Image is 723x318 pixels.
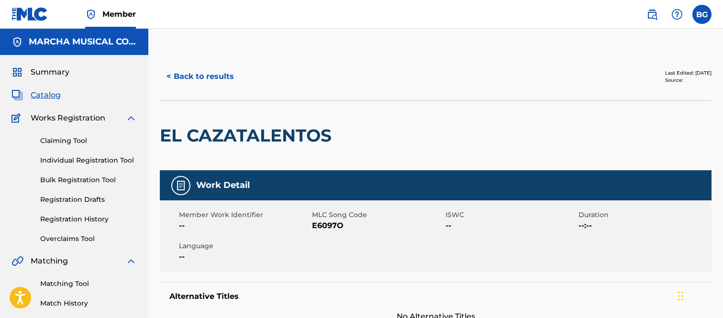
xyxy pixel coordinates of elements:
[31,112,105,124] span: Works Registration
[11,89,61,101] a: CatalogCatalog
[179,210,310,220] span: Member Work Identifier
[11,66,23,78] img: Summary
[11,7,48,21] img: MLC Logo
[445,210,576,220] span: ISWC
[312,210,443,220] span: MLC Song Code
[312,220,443,231] span: E6097O
[179,220,310,231] span: --
[578,210,709,220] span: Duration
[29,36,137,47] h5: MARCHA MUSICAL CORP.
[11,112,24,124] img: Works Registration
[665,69,712,77] div: Last Edited: [DATE]
[678,282,684,310] div: Arrastrar
[31,89,61,101] span: Catalog
[160,125,336,146] h2: EL CAZATALENTOS
[40,136,137,146] a: Claiming Tool
[169,292,702,301] h5: Alternative Titles
[125,112,137,124] img: expand
[40,155,137,165] a: Individual Registration Tool
[179,251,310,263] span: --
[11,66,69,78] a: SummarySummary
[692,5,712,24] div: User Menu
[578,220,709,231] span: --:--
[40,279,137,289] a: Matching Tool
[175,180,187,191] img: Work Detail
[40,298,137,308] a: Match History
[675,272,723,318] div: Widget de chat
[696,193,723,270] iframe: Resource Center
[179,241,310,251] span: Language
[40,214,137,224] a: Registration History
[11,89,23,101] img: Catalog
[675,272,723,318] iframe: Chat Widget
[85,9,97,20] img: Top Rightsholder
[160,65,241,88] button: < Back to results
[31,255,68,267] span: Matching
[445,220,576,231] span: --
[671,9,683,20] img: help
[31,66,69,78] span: Summary
[40,195,137,205] a: Registration Drafts
[196,180,250,191] h5: Work Detail
[665,77,712,84] div: Source:
[40,175,137,185] a: Bulk Registration Tool
[643,5,662,24] a: Public Search
[40,234,137,244] a: Overclaims Tool
[11,255,23,267] img: Matching
[646,9,658,20] img: search
[11,36,23,48] img: Accounts
[102,9,136,20] span: Member
[125,255,137,267] img: expand
[667,5,687,24] div: Help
